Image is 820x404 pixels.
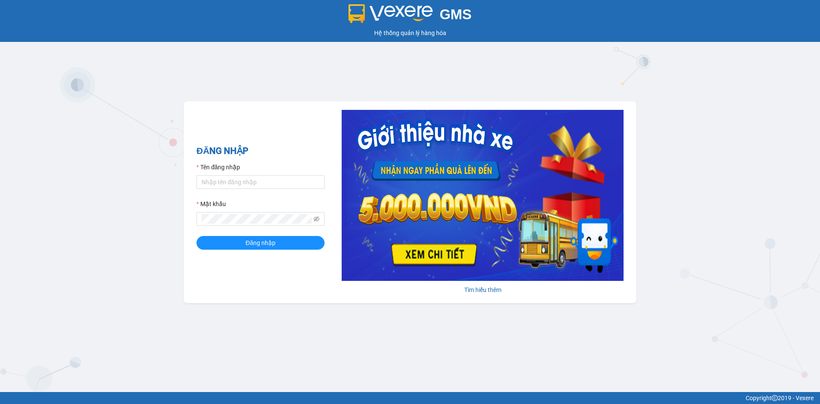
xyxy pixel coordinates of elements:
a: GMS [348,13,472,20]
img: logo 2 [348,4,433,23]
span: copyright [772,395,778,401]
div: Tìm hiểu thêm [342,285,624,295]
span: Đăng nhập [246,238,275,248]
div: Hệ thống quản lý hàng hóa [2,28,818,38]
span: eye-invisible [313,216,319,222]
div: Copyright 2019 - Vexere [6,393,814,403]
h2: ĐĂNG NHẬP [196,144,325,158]
img: banner-0 [342,110,624,281]
span: GMS [439,6,471,22]
input: Tên đăng nhập [196,175,325,189]
input: Mật khẩu [202,214,312,224]
label: Mật khẩu [196,199,226,209]
button: Đăng nhập [196,236,325,250]
label: Tên đăng nhập [196,162,240,172]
